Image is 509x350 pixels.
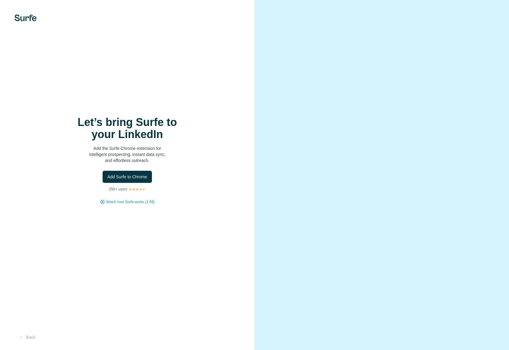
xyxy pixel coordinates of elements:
p: 25K+ users [109,187,127,192]
img: Rating Stars [129,187,146,191]
p: Add the Surfe Chrome extension for intelligent prospecting, instant data sync, and effortless out... [67,145,188,163]
h1: Let’s bring Surfe to your LinkedIn [67,116,188,140]
button: Add Surfe to Chrome [103,171,152,183]
button: Back [15,332,40,343]
img: Surfe's logo [15,15,37,21]
span: Add Surfe to Chrome [107,174,147,180]
button: Watch how Surfe works (1:58) [106,199,155,205]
